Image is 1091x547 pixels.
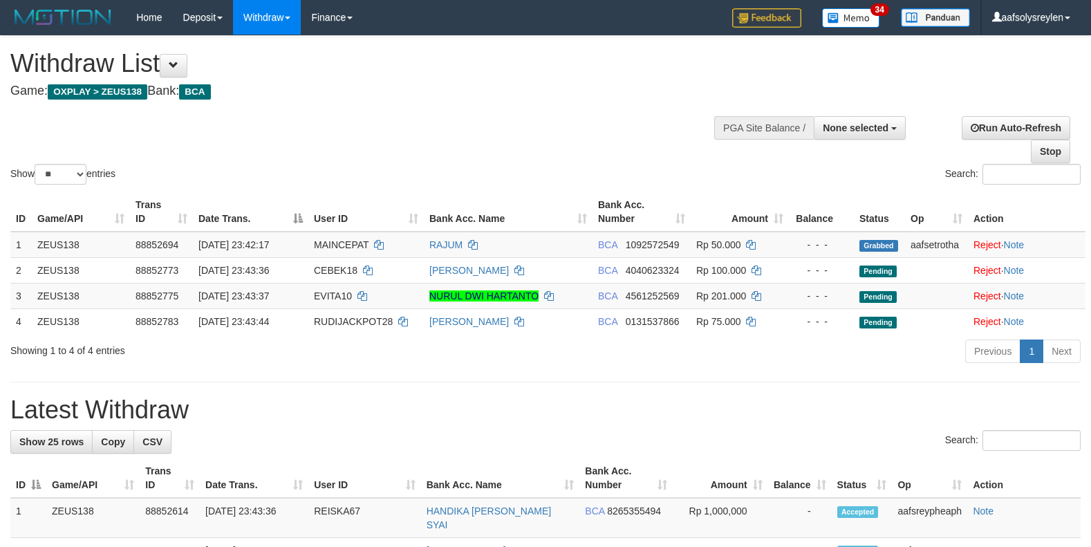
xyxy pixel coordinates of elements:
button: None selected [814,116,906,140]
span: Pending [859,317,897,328]
a: Note [1004,290,1025,302]
a: Previous [965,340,1020,363]
span: Copy [101,436,125,447]
span: OXPLAY > ZEUS138 [48,84,147,100]
span: Copy 4040623324 to clipboard [626,265,680,276]
th: Op: activate to sort column ascending [905,192,968,232]
span: 88852773 [136,265,178,276]
h1: Withdraw List [10,50,714,77]
td: · [968,232,1085,258]
img: panduan.png [901,8,970,27]
span: [DATE] 23:43:37 [198,290,269,302]
span: Rp 50.000 [696,239,741,250]
th: Date Trans.: activate to sort column descending [193,192,308,232]
div: Showing 1 to 4 of 4 entries [10,338,445,358]
a: Note [1004,239,1025,250]
h1: Latest Withdraw [10,396,1081,424]
td: 1 [10,498,46,538]
h4: Game: Bank: [10,84,714,98]
td: 1 [10,232,32,258]
span: Copy 4561252569 to clipboard [626,290,680,302]
th: User ID: activate to sort column ascending [308,458,420,498]
th: Amount: activate to sort column ascending [673,458,767,498]
td: ZEUS138 [32,283,130,308]
span: Copy 8265355494 to clipboard [607,506,661,517]
span: Pending [859,291,897,303]
th: ID [10,192,32,232]
span: EVITA10 [314,290,352,302]
td: REISKA67 [308,498,420,538]
span: 88852694 [136,239,178,250]
a: Next [1043,340,1081,363]
td: 2 [10,257,32,283]
input: Search: [982,430,1081,451]
a: NURUL DWI HARTANTO [429,290,539,302]
td: 3 [10,283,32,308]
th: Bank Acc. Name: activate to sort column ascending [424,192,593,232]
td: · [968,257,1085,283]
span: Rp 100.000 [696,265,746,276]
span: BCA [598,290,617,302]
span: BCA [598,265,617,276]
span: 88852775 [136,290,178,302]
th: Game/API: activate to sort column ascending [46,458,140,498]
td: aafsreypheaph [892,498,967,538]
span: BCA [179,84,210,100]
select: Showentries [35,164,86,185]
label: Search: [945,164,1081,185]
span: Rp 201.000 [696,290,746,302]
span: [DATE] 23:42:17 [198,239,269,250]
th: Status [854,192,905,232]
a: Show 25 rows [10,430,93,454]
a: Reject [973,290,1001,302]
th: Date Trans.: activate to sort column ascending [200,458,308,498]
td: - [768,498,832,538]
span: Accepted [837,506,879,518]
td: [DATE] 23:43:36 [200,498,308,538]
span: [DATE] 23:43:44 [198,316,269,327]
a: Reject [973,316,1001,327]
img: Button%20Memo.svg [822,8,880,28]
th: Game/API: activate to sort column ascending [32,192,130,232]
div: - - - [794,315,848,328]
div: PGA Site Balance / [714,116,814,140]
span: Show 25 rows [19,436,84,447]
a: [PERSON_NAME] [429,316,509,327]
a: Copy [92,430,134,454]
td: · [968,283,1085,308]
span: CEBEK18 [314,265,357,276]
td: ZEUS138 [32,232,130,258]
th: ID: activate to sort column descending [10,458,46,498]
a: Run Auto-Refresh [962,116,1070,140]
a: HANDIKA [PERSON_NAME] SYAI [427,506,552,530]
th: Op: activate to sort column ascending [892,458,967,498]
td: ZEUS138 [32,308,130,334]
img: Feedback.jpg [732,8,801,28]
a: Note [973,506,994,517]
a: Stop [1031,140,1070,163]
th: Status: activate to sort column ascending [832,458,893,498]
span: Grabbed [859,240,898,252]
label: Show entries [10,164,115,185]
div: - - - [794,263,848,277]
span: MAINCEPAT [314,239,369,250]
td: ZEUS138 [46,498,140,538]
label: Search: [945,430,1081,451]
a: Reject [973,265,1001,276]
img: MOTION_logo.png [10,7,115,28]
a: RAJUM [429,239,463,250]
span: Rp 75.000 [696,316,741,327]
span: RUDIJACKPOT28 [314,316,393,327]
span: Copy 1092572549 to clipboard [626,239,680,250]
th: Trans ID: activate to sort column ascending [130,192,193,232]
span: BCA [598,316,617,327]
th: Action [967,458,1081,498]
a: [PERSON_NAME] [429,265,509,276]
th: Amount: activate to sort column ascending [691,192,789,232]
input: Search: [982,164,1081,185]
div: - - - [794,238,848,252]
th: Bank Acc. Name: activate to sort column ascending [421,458,580,498]
td: ZEUS138 [32,257,130,283]
span: BCA [598,239,617,250]
th: Balance [789,192,854,232]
